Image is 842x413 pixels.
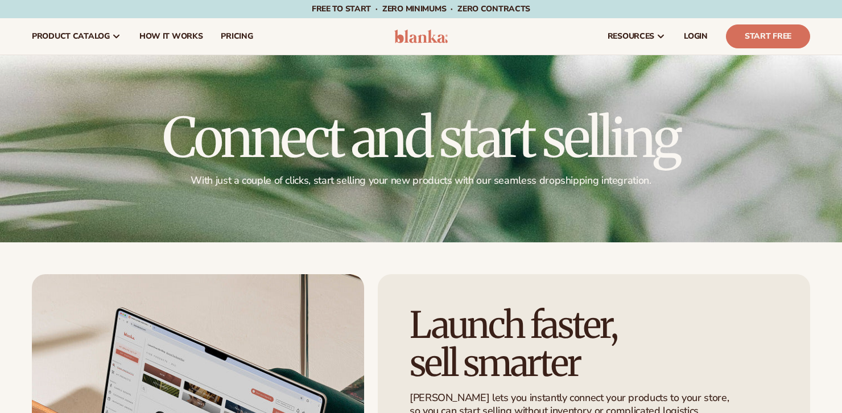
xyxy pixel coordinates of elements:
span: resources [608,32,654,41]
a: Start Free [726,24,810,48]
h2: Launch faster, sell smarter [410,306,756,382]
a: pricing [212,18,262,55]
span: pricing [221,32,253,41]
span: How It Works [139,32,203,41]
a: resources [599,18,675,55]
p: With just a couple of clicks, start selling your new products with our seamless dropshipping inte... [163,174,679,187]
img: logo [394,30,448,43]
span: product catalog [32,32,110,41]
a: product catalog [23,18,130,55]
h1: Connect and start selling [163,110,679,165]
a: How It Works [130,18,212,55]
span: Free to start · ZERO minimums · ZERO contracts [312,3,530,14]
a: LOGIN [675,18,717,55]
span: LOGIN [684,32,708,41]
